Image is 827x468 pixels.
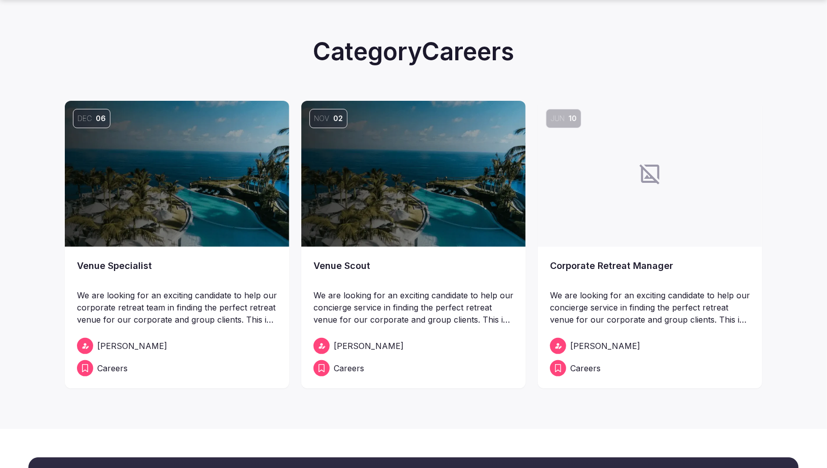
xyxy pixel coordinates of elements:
[333,113,343,124] span: 02
[301,101,526,247] a: Nov02
[570,362,601,374] span: Careers
[550,113,565,124] span: Jun
[65,34,762,68] h2: Category Careers
[77,113,92,124] span: Dec
[77,360,277,376] a: Careers
[313,360,514,376] a: Careers
[550,338,750,354] a: [PERSON_NAME]
[65,101,289,247] img: Venue Specialist
[96,113,106,124] span: 06
[538,101,762,247] a: Jun10
[334,340,404,352] span: [PERSON_NAME]
[77,289,277,326] p: We are looking for an exciting candidate to help our corporate retreat team in finding the perfec...
[313,289,514,326] p: We are looking for an exciting candidate to help our concierge service in finding the perfect ret...
[550,259,750,287] a: Corporate Retreat Manager
[570,340,640,352] span: [PERSON_NAME]
[313,338,514,354] a: [PERSON_NAME]
[97,340,167,352] span: [PERSON_NAME]
[314,113,329,124] span: Nov
[77,338,277,354] a: [PERSON_NAME]
[65,101,289,247] a: Dec06
[550,360,750,376] a: Careers
[97,362,128,374] span: Careers
[301,101,526,247] img: Venue Scout
[334,362,364,374] span: Careers
[550,289,750,326] p: We are looking for an exciting candidate to help our concierge service in finding the perfect ret...
[77,259,277,287] a: Venue Specialist
[569,113,577,124] span: 10
[313,259,514,287] a: Venue Scout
